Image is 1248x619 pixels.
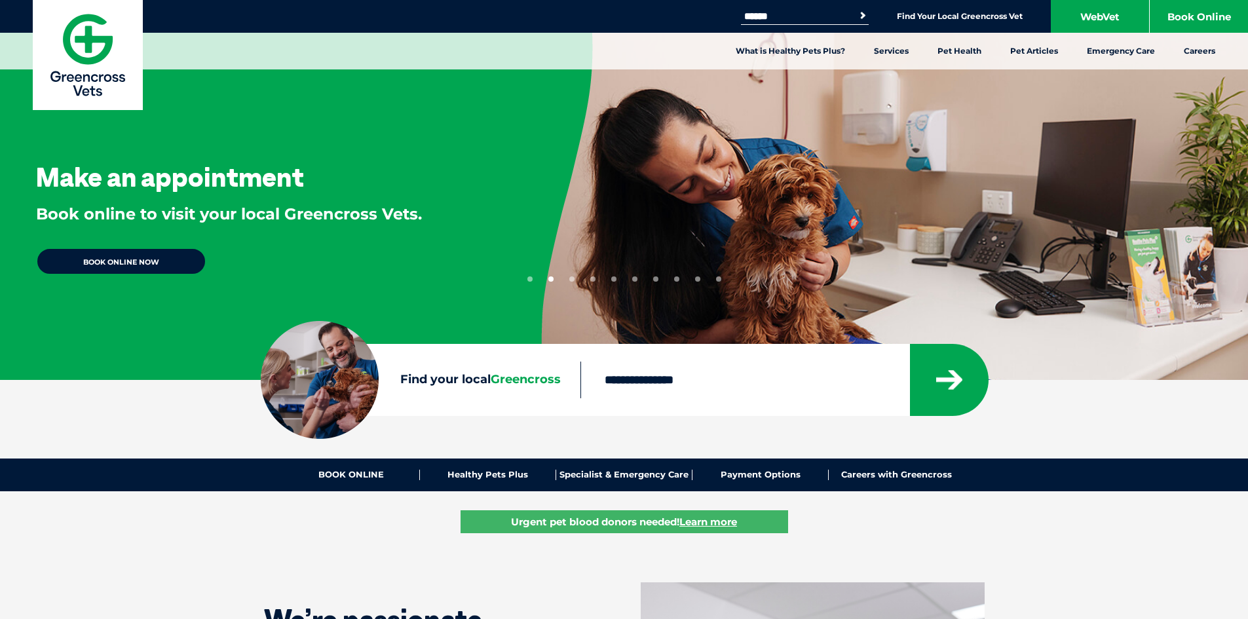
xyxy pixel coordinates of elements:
button: Search [856,9,869,22]
a: Pet Articles [996,33,1072,69]
label: Find your local [261,370,580,390]
a: What is Healthy Pets Plus? [721,33,860,69]
a: Services [860,33,923,69]
button: 5 of 10 [611,276,616,282]
a: Emergency Care [1072,33,1169,69]
a: Payment Options [692,470,829,480]
span: Greencross [491,372,561,386]
h3: Make an appointment [36,164,304,190]
button: 7 of 10 [653,276,658,282]
a: Pet Health [923,33,996,69]
button: 1 of 10 [527,276,533,282]
button: 8 of 10 [674,276,679,282]
a: Careers [1169,33,1230,69]
a: Specialist & Emergency Care [556,470,692,480]
button: 4 of 10 [590,276,596,282]
button: 2 of 10 [548,276,554,282]
u: Learn more [679,516,737,528]
p: Book online to visit your local Greencross Vets. [36,203,422,225]
a: BOOK ONLINE NOW [36,248,206,275]
button: 9 of 10 [695,276,700,282]
a: BOOK ONLINE [284,470,420,480]
a: Urgent pet blood donors needed!Learn more [461,510,788,533]
button: 10 of 10 [716,276,721,282]
a: Find Your Local Greencross Vet [897,11,1023,22]
a: Careers with Greencross [829,470,964,480]
a: Healthy Pets Plus [420,470,556,480]
button: 6 of 10 [632,276,637,282]
button: 3 of 10 [569,276,575,282]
